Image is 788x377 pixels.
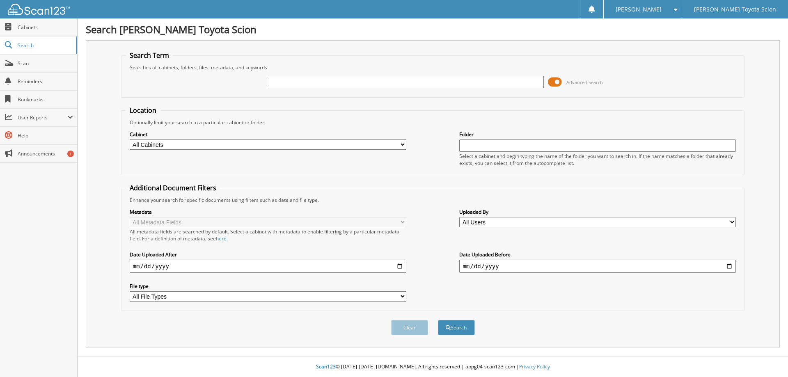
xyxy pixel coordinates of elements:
[126,106,160,115] legend: Location
[126,119,740,126] div: Optionally limit your search to a particular cabinet or folder
[130,131,406,138] label: Cabinet
[216,235,227,242] a: here
[459,208,736,215] label: Uploaded By
[18,96,73,103] span: Bookmarks
[8,4,70,15] img: scan123-logo-white.svg
[616,7,662,12] span: [PERSON_NAME]
[130,251,406,258] label: Date Uploaded After
[130,283,406,290] label: File type
[78,357,788,377] div: © [DATE]-[DATE] [DOMAIN_NAME]. All rights reserved | appg04-scan123-com |
[18,42,72,49] span: Search
[438,320,475,335] button: Search
[316,363,336,370] span: Scan123
[18,24,73,31] span: Cabinets
[18,60,73,67] span: Scan
[130,228,406,242] div: All metadata fields are searched by default. Select a cabinet with metadata to enable filtering b...
[86,23,780,36] h1: Search [PERSON_NAME] Toyota Scion
[130,208,406,215] label: Metadata
[459,153,736,167] div: Select a cabinet and begin typing the name of the folder you want to search in. If the name match...
[126,183,220,192] legend: Additional Document Filters
[519,363,550,370] a: Privacy Policy
[459,131,736,138] label: Folder
[391,320,428,335] button: Clear
[126,196,740,203] div: Enhance your search for specific documents using filters such as date and file type.
[459,251,736,258] label: Date Uploaded Before
[18,78,73,85] span: Reminders
[126,51,173,60] legend: Search Term
[67,151,74,157] div: 1
[18,150,73,157] span: Announcements
[18,114,67,121] span: User Reports
[18,132,73,139] span: Help
[747,338,788,377] iframe: Chat Widget
[130,260,406,273] input: start
[566,79,603,85] span: Advanced Search
[459,260,736,273] input: end
[126,64,740,71] div: Searches all cabinets, folders, files, metadata, and keywords
[694,7,776,12] span: [PERSON_NAME] Toyota Scion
